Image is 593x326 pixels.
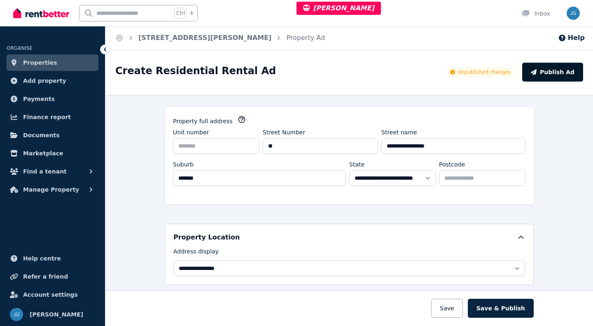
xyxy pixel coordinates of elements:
[23,130,60,140] span: Documents
[7,286,98,303] a: Account settings
[173,128,209,136] label: Unit number
[7,109,98,125] a: Finance report
[23,185,79,195] span: Manage Property
[522,63,583,82] button: Publish Ad
[431,299,462,318] button: Save
[7,91,98,107] a: Payments
[23,272,68,281] span: Refer a friend
[190,10,193,16] span: k
[115,64,276,77] h1: Create Residential Rental Ad
[173,232,240,242] h5: Property Location
[13,7,69,19] img: RentBetter
[173,247,219,259] label: Address display
[468,299,534,318] button: Save & Publish
[23,253,61,263] span: Help centre
[7,73,98,89] a: Add property
[349,160,364,169] label: State
[174,8,187,19] span: Ctrl
[458,69,511,75] span: Unpublished changes
[381,128,417,136] label: Street name
[439,160,465,169] label: Postcode
[567,7,580,20] img: Jeremy Goldschmidt
[7,45,33,51] span: ORGANISE
[7,163,98,180] button: Find a tenant
[105,26,335,49] nav: Breadcrumb
[138,34,271,42] a: [STREET_ADDRESS][PERSON_NAME]
[10,308,23,321] img: Jeremy Goldschmidt
[7,127,98,143] a: Documents
[286,34,325,42] a: Property Ad
[7,250,98,267] a: Help centre
[23,148,63,158] span: Marketplace
[521,9,550,18] div: Inbox
[23,76,66,86] span: Add property
[263,128,305,136] label: Street Number
[7,145,98,162] a: Marketplace
[7,181,98,198] button: Manage Property
[23,58,57,68] span: Properties
[173,160,194,169] label: Suburb
[303,4,374,12] span: [PERSON_NAME]
[23,167,67,176] span: Find a tenant
[30,310,83,319] span: [PERSON_NAME]
[23,112,71,122] span: Finance report
[23,290,78,300] span: Account settings
[7,54,98,71] a: Properties
[173,117,233,125] label: Property full address
[558,33,585,43] button: Help
[7,268,98,285] a: Refer a friend
[23,94,55,104] span: Payments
